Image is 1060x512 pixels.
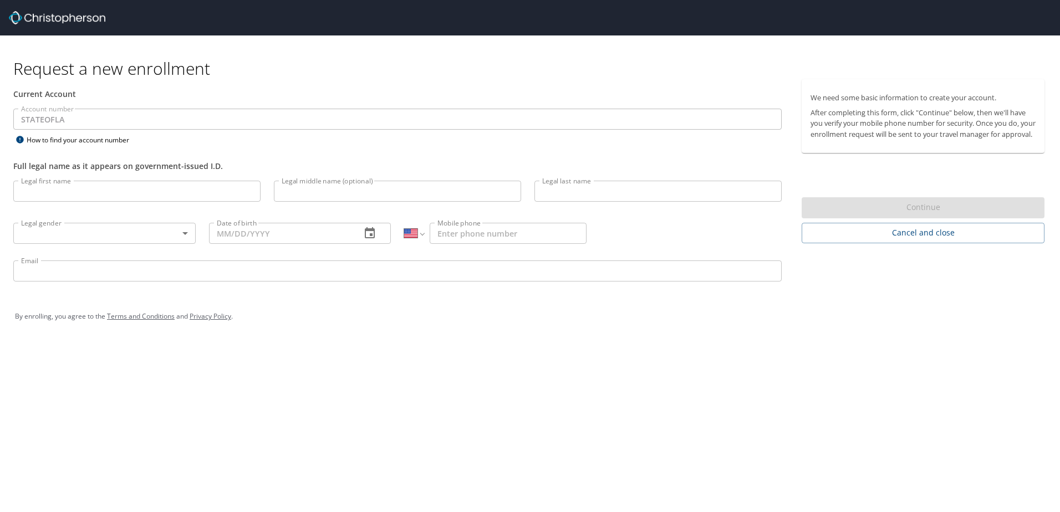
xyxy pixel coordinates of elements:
[13,58,1053,79] h1: Request a new enrollment
[13,88,782,100] div: Current Account
[811,93,1036,103] p: We need some basic information to create your account.
[430,223,587,244] input: Enter phone number
[13,160,782,172] div: Full legal name as it appears on government-issued I.D.
[811,226,1036,240] span: Cancel and close
[190,311,231,321] a: Privacy Policy
[107,311,175,321] a: Terms and Conditions
[15,303,1045,330] div: By enrolling, you agree to the and .
[811,107,1036,140] p: After completing this form, click "Continue" below, then we'll have you verify your mobile phone ...
[13,223,196,244] div: ​
[802,223,1044,243] button: Cancel and close
[209,223,353,244] input: MM/DD/YYYY
[13,133,152,147] div: How to find your account number
[9,11,105,24] img: cbt logo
